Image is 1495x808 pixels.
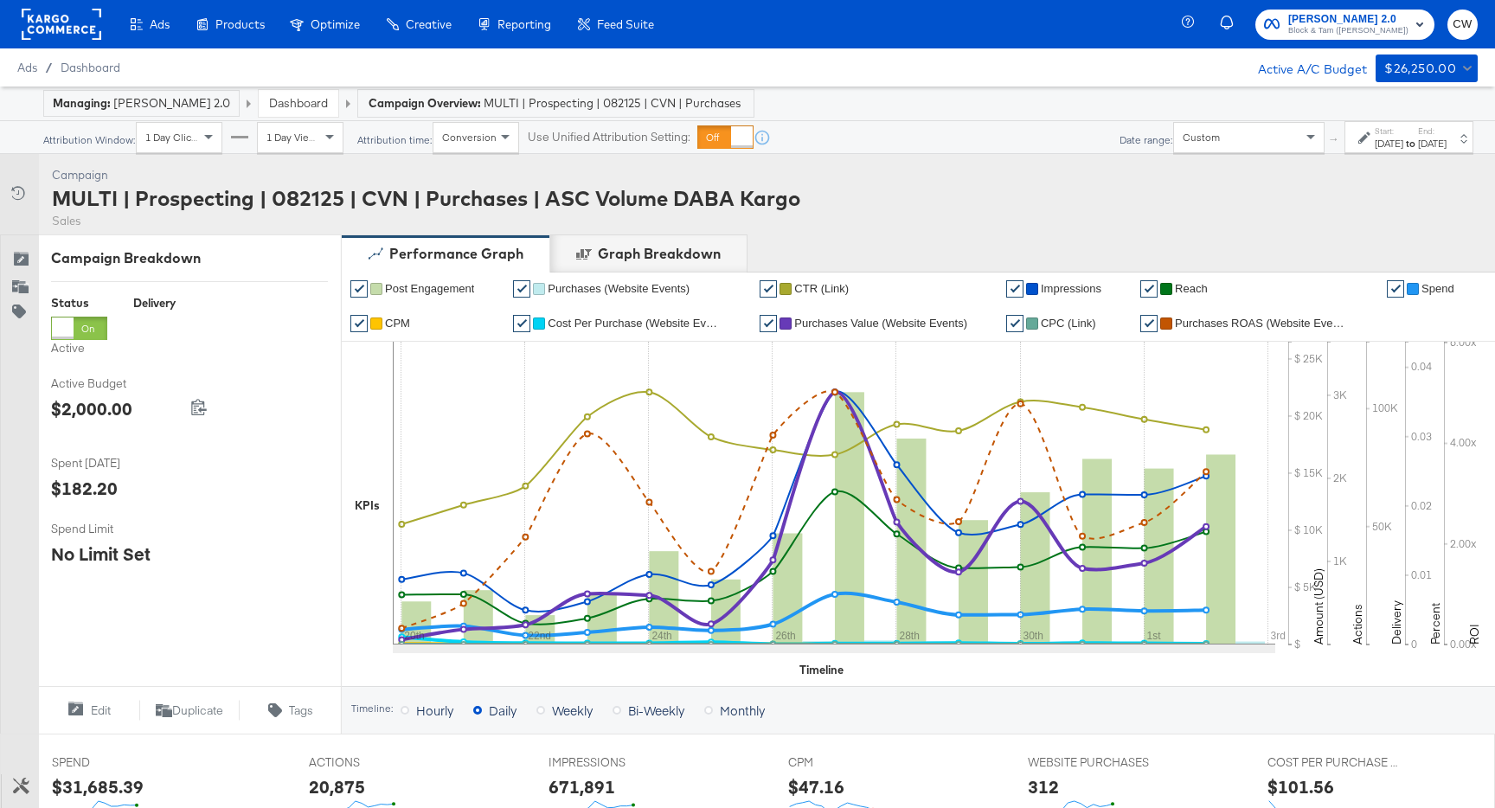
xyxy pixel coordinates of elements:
[389,244,523,264] div: Performance Graph
[385,282,474,295] span: Post Engagement
[548,282,690,295] span: Purchases (Website Events)
[52,774,144,799] div: $31,685.39
[1447,10,1478,40] button: CW
[1375,137,1403,151] div: [DATE]
[552,702,593,719] span: Weekly
[51,295,107,311] div: Status
[628,702,684,719] span: Bi-Weekly
[1389,600,1404,644] text: Delivery
[442,131,497,144] span: Conversion
[37,61,61,74] span: /
[1387,280,1404,298] a: ✔
[51,542,151,567] div: No Limit Set
[42,134,136,146] div: Attribution Window:
[1267,754,1397,771] span: COST PER PURCHASE (WEBSITE EVENTS)
[549,774,615,799] div: 671,891
[1375,125,1403,137] label: Start:
[311,17,360,31] span: Optimize
[794,282,849,295] span: CTR (Link)
[52,754,182,771] span: SPEND
[52,183,800,213] div: MULTI | Prospecting | 082125 | CVN | Purchases | ASC Volume DABA Kargo
[1288,10,1408,29] span: [PERSON_NAME] 2.0
[51,476,118,501] div: $182.20
[139,700,241,721] button: Duplicate
[1006,315,1023,332] a: ✔
[1028,774,1059,799] div: 312
[150,17,170,31] span: Ads
[1384,58,1456,80] div: $26,250.00
[350,315,368,332] a: ✔
[1175,282,1208,295] span: Reach
[1240,55,1367,80] div: Active A/C Budget
[52,167,800,183] div: Campaign
[17,61,37,74] span: Ads
[61,61,120,74] a: Dashboard
[215,17,265,31] span: Products
[133,295,176,311] div: Delivery
[528,129,690,145] label: Use Unified Attribution Setting:
[1418,137,1447,151] div: [DATE]
[1421,282,1454,295] span: Spend
[51,340,107,356] label: Active
[53,96,111,110] strong: Managing:
[484,95,743,112] span: MULTI | Prospecting | 082125 | CVN | Purchases | ASC Volume DABA Kargo
[416,702,453,719] span: Hourly
[51,396,132,421] div: $2,000.00
[1140,280,1158,298] a: ✔
[355,497,380,514] div: KPIs
[172,702,223,719] span: Duplicate
[1175,317,1348,330] span: Purchases ROAS (Website Events)
[489,702,517,719] span: Daily
[497,17,551,31] span: Reporting
[51,248,328,268] div: Campaign Breakdown
[598,244,721,264] div: Graph Breakdown
[51,375,181,392] span: Active Budget
[549,754,678,771] span: IMPRESSIONS
[1140,315,1158,332] a: ✔
[1418,125,1447,137] label: End:
[1376,55,1478,82] button: $26,250.00
[1255,10,1434,40] button: [PERSON_NAME] 2.0Block & Tam ([PERSON_NAME])
[406,17,452,31] span: Creative
[788,774,844,799] div: $47.16
[1326,138,1343,144] span: ↑
[799,662,844,678] div: Timeline
[513,280,530,298] a: ✔
[788,754,918,771] span: CPM
[1006,280,1023,298] a: ✔
[269,95,328,111] a: Dashboard
[91,702,111,719] span: Edit
[1311,568,1326,644] text: Amount (USD)
[760,280,777,298] a: ✔
[1041,317,1096,330] span: CPC (Link)
[548,317,721,330] span: Cost Per Purchase (Website Events)
[385,317,410,330] span: CPM
[309,774,365,799] div: 20,875
[356,134,433,146] div: Attribution time:
[760,315,777,332] a: ✔
[1119,134,1173,146] div: Date range:
[350,280,368,298] a: ✔
[513,315,530,332] a: ✔
[53,95,230,112] div: [PERSON_NAME] 2.0
[1350,604,1365,644] text: Actions
[369,96,481,110] strong: Campaign Overview:
[289,702,313,719] span: Tags
[240,700,341,721] button: Tags
[1288,24,1408,38] span: Block & Tam ([PERSON_NAME])
[1267,774,1334,799] div: $101.56
[38,700,139,721] button: Edit
[1428,603,1443,644] text: Percent
[266,131,322,144] span: 1 Day Views
[309,754,439,771] span: ACTIONS
[1403,137,1418,150] strong: to
[720,702,765,719] span: Monthly
[597,17,654,31] span: Feed Suite
[1028,754,1158,771] span: WEBSITE PURCHASES
[1183,131,1220,144] span: Custom
[1466,624,1482,644] text: ROI
[51,455,181,471] span: Spent [DATE]
[1041,282,1101,295] span: Impressions
[52,213,800,229] div: Sales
